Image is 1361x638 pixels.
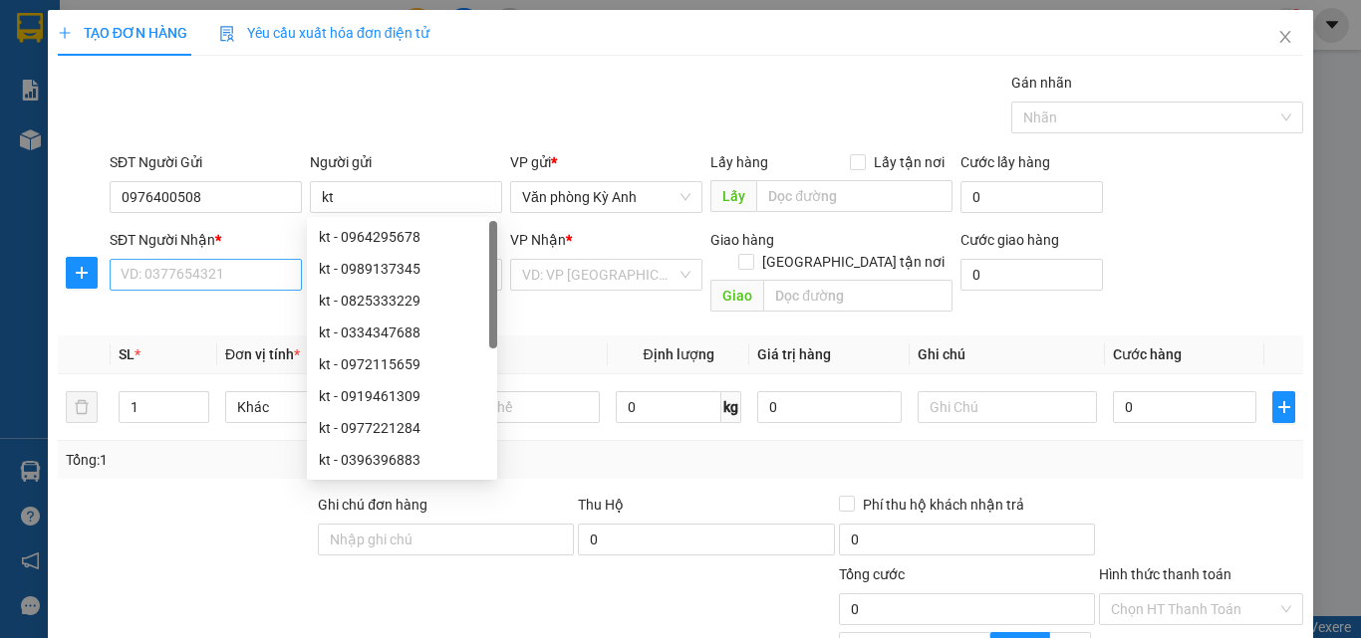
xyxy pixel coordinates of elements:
input: 0 [757,391,901,423]
input: Cước lấy hàng [960,181,1103,213]
div: Tổng: 1 [66,449,527,471]
div: kt - 0964295678 [319,226,485,248]
div: VP gửi [510,151,702,173]
div: kt - 0989137345 [319,258,485,280]
span: Giao hàng [710,232,774,248]
div: SĐT Người Gửi [110,151,302,173]
div: kt - 0977221284 [319,417,485,439]
div: kt - 0396396883 [319,449,485,471]
img: icon [219,26,235,42]
label: Hình thức thanh toán [1099,566,1231,582]
div: kt - 0825333229 [307,285,497,317]
span: TẠO ĐƠN HÀNG [58,25,187,41]
span: [GEOGRAPHIC_DATA] tận nơi [754,251,953,273]
span: Cước hàng [1113,346,1182,362]
span: Phí thu hộ khách nhận trả [855,494,1032,516]
label: Cước lấy hàng [960,154,1050,170]
button: plus [1272,391,1295,423]
span: plus [58,26,72,40]
span: Giá trị hàng [757,346,831,362]
button: Close [1257,10,1313,66]
button: delete [66,391,98,423]
span: Đơn vị tính [225,346,300,362]
span: VP Nhận [510,232,566,248]
span: SL [119,346,135,362]
span: Tổng cước [839,566,905,582]
span: Thu Hộ [578,497,624,513]
span: Văn phòng Kỳ Anh [522,182,690,212]
th: Ghi chú [910,335,1105,374]
span: Yêu cầu xuất hóa đơn điện tử [219,25,429,41]
span: plus [1273,399,1294,415]
div: kt - 0964295678 [307,221,497,253]
span: close [1277,29,1293,45]
div: SĐT Người Nhận [110,229,302,251]
input: Dọc đường [763,280,953,312]
div: kt - 0396396883 [307,444,497,476]
span: Lấy tận nơi [866,151,953,173]
div: kt - 0972115659 [319,353,485,375]
label: Ghi chú đơn hàng [318,497,427,513]
span: Lấy [710,180,756,212]
span: plus [67,265,97,281]
input: Cước giao hàng [960,259,1103,291]
span: kg [721,391,741,423]
label: Cước giao hàng [960,232,1059,248]
input: VD: Bàn, Ghế [420,391,600,423]
input: Ghi Chú [918,391,1097,423]
input: Ghi chú đơn hàng [318,524,574,555]
div: Người gửi [310,151,502,173]
div: kt - 0977221284 [307,412,497,444]
div: kt - 0334347688 [319,321,485,343]
div: kt - 0972115659 [307,348,497,380]
label: Gán nhãn [1011,75,1072,91]
input: Dọc đường [756,180,953,212]
div: kt - 0919461309 [319,385,485,407]
div: kt - 0989137345 [307,253,497,285]
span: Lấy hàng [710,154,768,170]
div: kt - 0334347688 [307,317,497,348]
span: Định lượng [643,346,713,362]
span: Khác [237,392,393,422]
button: plus [66,257,98,289]
div: kt - 0825333229 [319,290,485,312]
div: kt - 0919461309 [307,380,497,412]
span: Giao [710,280,763,312]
